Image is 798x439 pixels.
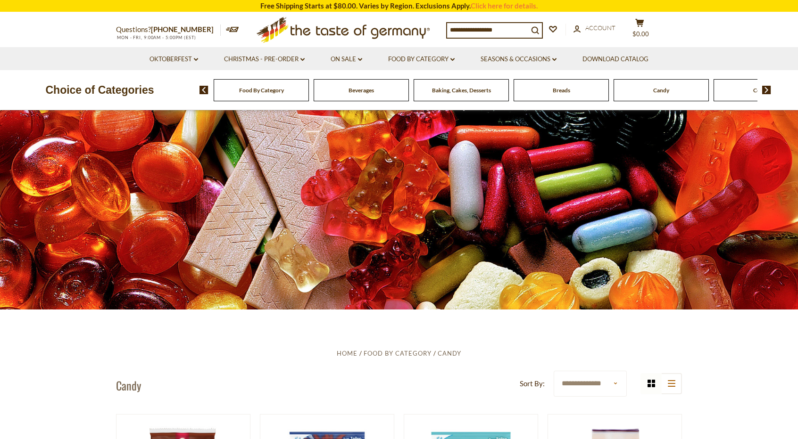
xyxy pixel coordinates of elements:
a: Cereal [753,87,769,94]
a: Food By Category [364,350,432,357]
a: Baking, Cakes, Desserts [432,87,491,94]
span: MON - FRI, 9:00AM - 5:00PM (EST) [116,35,196,40]
a: [PHONE_NUMBER] [151,25,214,33]
label: Sort By: [520,378,545,390]
a: Seasons & Occasions [481,54,557,65]
img: next arrow [762,86,771,94]
button: $0.00 [625,18,654,42]
span: Account [585,24,615,32]
a: Food By Category [388,54,455,65]
img: previous arrow [199,86,208,94]
span: $0.00 [632,30,649,38]
a: Beverages [349,87,374,94]
a: Account [574,23,615,33]
a: Oktoberfest [150,54,198,65]
a: Food By Category [239,87,284,94]
a: Christmas - PRE-ORDER [224,54,305,65]
a: Candy [653,87,669,94]
a: Breads [553,87,570,94]
a: Click here for details. [471,1,538,10]
a: On Sale [331,54,362,65]
h1: Candy [116,378,141,392]
a: Candy [438,350,461,357]
a: Home [337,350,357,357]
a: Download Catalog [582,54,648,65]
p: Questions? [116,24,221,36]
